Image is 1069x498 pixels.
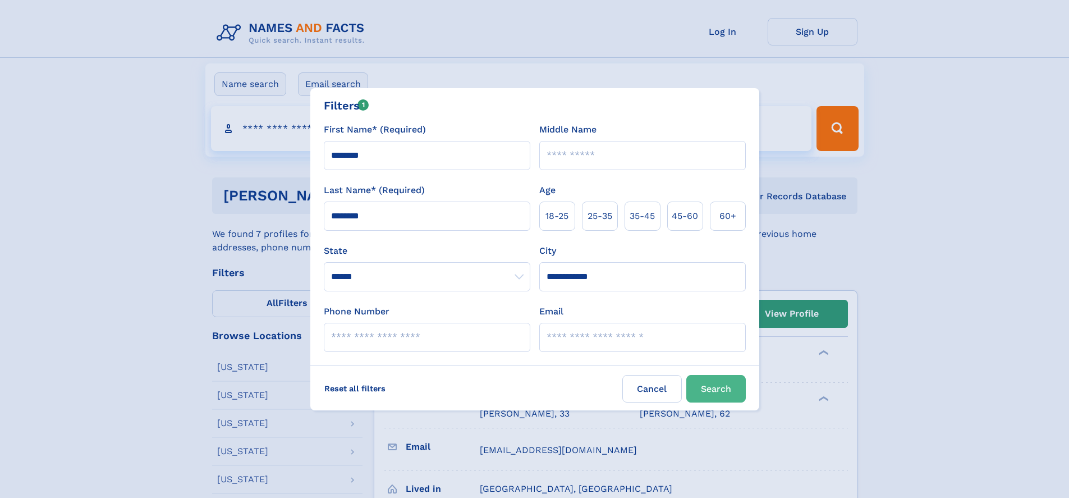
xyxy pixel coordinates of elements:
[324,123,426,136] label: First Name* (Required)
[539,184,556,197] label: Age
[324,97,369,114] div: Filters
[317,375,393,402] label: Reset all filters
[324,244,530,258] label: State
[545,209,568,223] span: 18‑25
[324,305,389,318] label: Phone Number
[539,123,597,136] label: Middle Name
[686,375,746,403] button: Search
[324,184,425,197] label: Last Name* (Required)
[672,209,698,223] span: 45‑60
[630,209,655,223] span: 35‑45
[622,375,682,403] label: Cancel
[539,305,563,318] label: Email
[719,209,736,223] span: 60+
[588,209,612,223] span: 25‑35
[539,244,556,258] label: City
